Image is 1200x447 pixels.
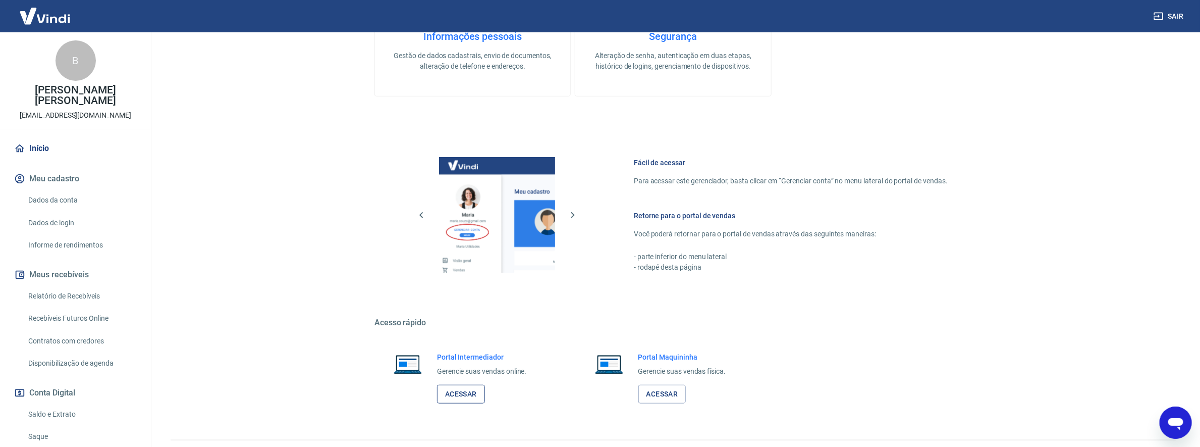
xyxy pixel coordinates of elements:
[437,385,485,404] a: Acessar
[391,30,554,42] h4: Informações pessoais
[24,286,139,307] a: Relatório de Recebíveis
[588,352,630,376] img: Imagem de um notebook aberto
[24,213,139,233] a: Dados de login
[12,137,139,160] a: Início
[24,308,139,329] a: Recebíveis Futuros Online
[387,352,429,376] img: Imagem de um notebook aberto
[437,352,527,362] h6: Portal Intermediador
[634,176,948,186] p: Para acessar este gerenciador, basta clicar em “Gerenciar conta” no menu lateral do portal de ven...
[1152,7,1188,26] button: Sair
[591,30,754,42] h4: Segurança
[12,168,139,190] button: Meu cadastro
[638,366,726,377] p: Gerencie suas vendas física.
[12,382,139,404] button: Conta Digital
[24,404,139,425] a: Saldo e Extrato
[634,229,948,239] p: Você poderá retornar para o portal de vendas através das seguintes maneiras:
[374,318,972,328] h5: Acesso rápido
[24,331,139,352] a: Contratos com credores
[634,262,948,273] p: - rodapé desta página
[1160,407,1192,439] iframe: Botão para abrir a janela de mensagens
[439,157,555,273] img: Imagem da dashboard mostrando o botão de gerenciar conta na sidebar no lado esquerdo
[634,158,948,168] h6: Fácil de acessar
[24,426,139,447] a: Saque
[12,264,139,286] button: Meus recebíveis
[24,353,139,374] a: Disponibilização de agenda
[24,235,139,256] a: Informe de rendimentos
[638,352,726,362] h6: Portal Maquininha
[391,51,554,72] p: Gestão de dados cadastrais, envio de documentos, alteração de telefone e endereços.
[20,110,131,121] p: [EMAIL_ADDRESS][DOMAIN_NAME]
[638,385,686,404] a: Acessar
[634,211,948,221] h6: Retorne para o portal de vendas
[24,190,139,211] a: Dados da conta
[437,366,527,377] p: Gerencie suas vendas online.
[591,51,754,72] p: Alteração de senha, autenticação em duas etapas, histórico de logins, gerenciamento de dispositivos.
[56,40,96,81] div: B
[8,85,143,106] p: [PERSON_NAME] [PERSON_NAME]
[12,1,78,31] img: Vindi
[634,252,948,262] p: - parte inferior do menu lateral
